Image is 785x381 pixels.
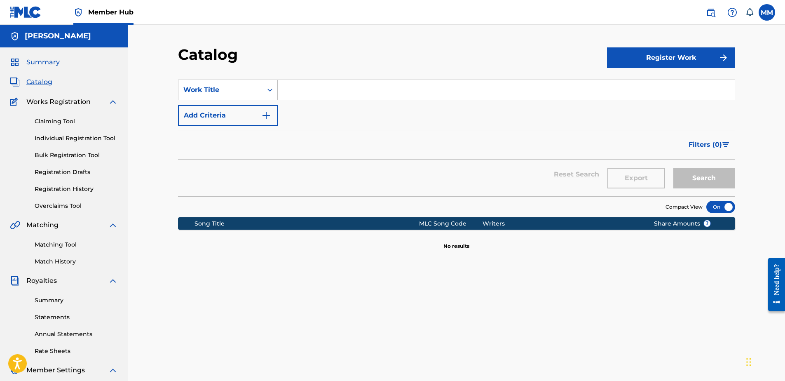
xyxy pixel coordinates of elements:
[719,53,729,63] img: f7272a7cc735f4ea7f67.svg
[35,240,118,249] a: Matching Tool
[706,7,716,17] img: search
[10,365,20,375] img: Member Settings
[10,6,42,18] img: MLC Logo
[26,57,60,67] span: Summary
[10,77,20,87] img: Catalog
[35,151,118,160] a: Bulk Registration Tool
[108,276,118,286] img: expand
[10,31,20,41] img: Accounts
[10,97,21,107] img: Works Registration
[35,168,118,176] a: Registration Drafts
[108,365,118,375] img: expand
[35,117,118,126] a: Claiming Tool
[35,257,118,266] a: Match History
[689,140,722,150] span: Filters ( 0 )
[762,252,785,318] iframe: Resource Center
[73,7,83,17] img: Top Rightsholder
[10,276,20,286] img: Royalties
[607,47,735,68] button: Register Work
[443,233,469,250] p: No results
[178,45,242,64] h2: Catalog
[35,134,118,143] a: Individual Registration Tool
[654,219,711,228] span: Share Amounts
[26,276,57,286] span: Royalties
[419,219,483,228] div: MLC Song Code
[35,202,118,210] a: Overclaims Tool
[665,203,703,211] span: Compact View
[727,7,737,17] img: help
[26,365,85,375] span: Member Settings
[35,347,118,355] a: Rate Sheets
[108,220,118,230] img: expand
[744,341,785,381] iframe: Chat Widget
[178,105,278,126] button: Add Criteria
[26,97,91,107] span: Works Registration
[483,219,641,228] div: Writers
[88,7,134,17] span: Member Hub
[724,4,740,21] div: Help
[722,142,729,147] img: filter
[178,80,735,196] form: Search Form
[10,77,52,87] a: CatalogCatalog
[261,111,271,120] img: 9d2ae6d4665cec9f34b9.svg
[759,4,775,21] div: User Menu
[10,220,20,230] img: Matching
[35,185,118,193] a: Registration History
[25,31,91,41] h5: Melakhi McGruder
[10,57,20,67] img: Summary
[194,219,419,228] div: Song Title
[108,97,118,107] img: expand
[10,57,60,67] a: SummarySummary
[26,77,52,87] span: Catalog
[35,296,118,305] a: Summary
[183,85,258,95] div: Work Title
[746,350,751,374] div: Drag
[704,220,710,227] span: ?
[35,330,118,339] a: Annual Statements
[35,313,118,322] a: Statements
[703,4,719,21] a: Public Search
[684,134,735,155] button: Filters (0)
[26,220,59,230] span: Matching
[745,8,754,16] div: Notifications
